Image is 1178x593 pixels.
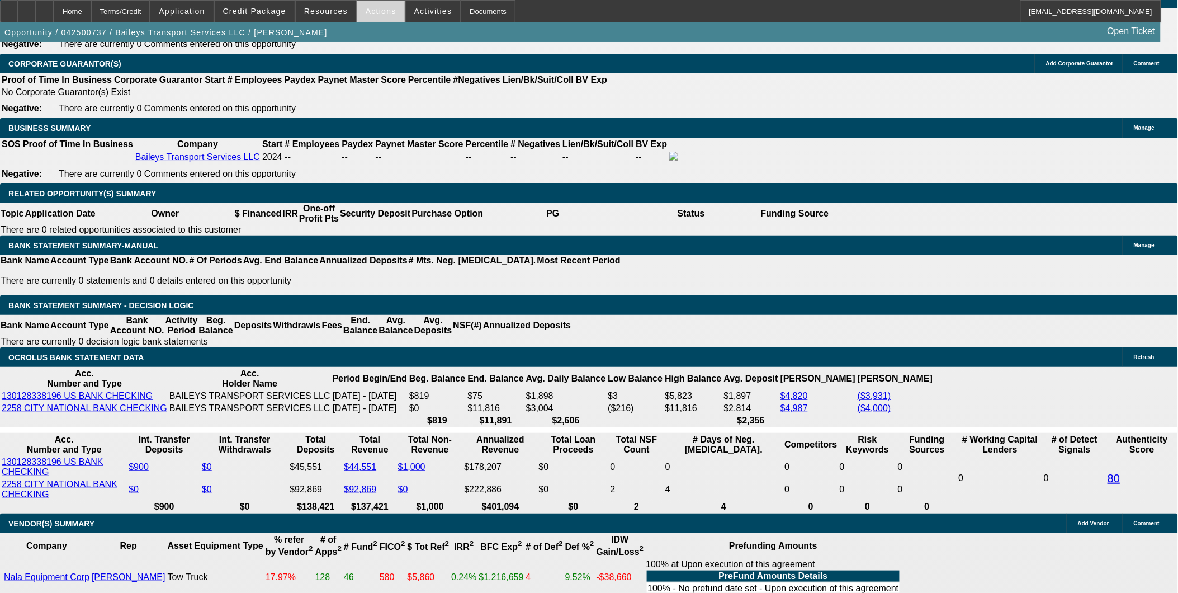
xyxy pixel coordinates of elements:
th: # of Detect Signals [1043,434,1106,455]
b: Start [205,75,225,84]
td: $0 [538,456,609,478]
th: $900 [128,501,200,512]
button: Credit Package [215,1,295,22]
span: Credit Package [223,7,286,16]
a: $0 [398,484,408,494]
div: -- [510,152,560,162]
th: Beg. Balance [409,368,466,389]
a: $4,820 [780,391,808,401]
th: Competitors [784,434,838,455]
div: -- [375,152,463,162]
th: Security Deposit [339,203,411,224]
th: Deposits [234,315,273,336]
td: 2024 [262,151,283,163]
td: $0 [409,403,466,414]
span: Activities [414,7,452,16]
th: Total Deposits [289,434,342,455]
th: High Balance [664,368,722,389]
td: -- [341,151,373,163]
td: ($216) [608,403,664,414]
th: Proof of Time In Business [22,139,134,150]
td: [DATE] - [DATE] [332,403,408,414]
th: $0 [201,501,288,512]
b: Percentile [466,139,508,149]
th: Avg. Balance [378,315,413,336]
b: Rep [120,541,137,550]
button: Resources [296,1,356,22]
a: 80 [1108,472,1120,484]
th: $137,421 [344,501,396,512]
th: $819 [409,415,466,426]
span: Actions [366,7,396,16]
b: Lien/Bk/Suit/Coll [562,139,633,149]
th: [PERSON_NAME] [780,368,856,389]
img: facebook-icon.png [669,152,678,161]
b: Paynet Master Score [375,139,463,149]
td: 0 [897,456,957,478]
span: Comment [1134,60,1160,67]
th: End. Balance [343,315,378,336]
b: PreFund Amounts Details [719,571,828,581]
b: #Negatives [453,75,501,84]
b: Company [26,541,67,550]
b: Start [262,139,282,149]
a: Open Ticket [1103,22,1160,41]
th: [PERSON_NAME] [857,368,933,389]
button: Activities [406,1,461,22]
th: Application Date [24,203,96,224]
a: 2258 CITY NATIONAL BANK CHECKING [2,479,117,499]
a: $0 [202,462,212,472]
a: 2258 CITY NATIONAL BANK CHECKING [2,403,167,413]
b: Negative: [2,169,42,178]
b: Asset Equipment Type [168,541,263,550]
sup: 2 [309,545,313,553]
sup: 2 [640,545,644,553]
td: 4 [665,479,783,500]
td: BAILEYS TRANSPORT SERVICES LLC [169,390,331,402]
b: Paynet Master Score [318,75,406,84]
a: Baileys Transport Services LLC [135,152,260,162]
p: There are currently 0 statements and 0 details entered on this opportunity [1,276,621,286]
td: 0 [665,456,783,478]
span: Add Corporate Guarantor [1046,60,1114,67]
td: $819 [409,390,466,402]
a: [PERSON_NAME] [92,572,165,582]
sup: 2 [401,540,405,548]
td: 0 [897,479,957,500]
td: $45,551 [289,456,342,478]
b: Company [177,139,218,149]
span: 0 [959,473,964,483]
th: Acc. Number and Type [1,368,168,389]
span: BANK STATEMENT SUMMARY-MANUAL [8,241,158,250]
th: Funding Source [760,203,830,224]
td: $11,816 [664,403,722,414]
th: $2,606 [526,415,607,426]
b: FICO [380,542,405,552]
b: $ Tot Ref [408,542,450,552]
div: $222,886 [465,484,537,495]
th: Period Begin/End [332,368,408,389]
td: 0 [784,479,838,500]
span: RELATED OPPORTUNITY(S) SUMMARY [8,189,156,198]
th: Int. Transfer Withdrawals [201,434,288,455]
td: $92,869 [289,479,342,500]
sup: 2 [559,540,562,548]
a: $92,869 [344,484,377,494]
span: There are currently 0 Comments entered on this opportunity [59,169,296,178]
span: BUSINESS SUMMARY [8,124,91,133]
th: Authenticity Score [1107,434,1177,455]
b: % refer by Vendor [266,535,313,557]
th: Proof of Time In Business [1,74,112,86]
th: Annualized Revenue [464,434,537,455]
td: $1,898 [526,390,607,402]
span: OCROLUS BANK STATEMENT DATA [8,353,144,362]
th: Avg. Daily Balance [526,368,607,389]
span: Opportunity / 042500737 / Baileys Transport Services LLC / [PERSON_NAME] [4,28,328,37]
th: Total Loan Proceeds [538,434,609,455]
th: 0 [897,501,957,512]
td: 0 [1043,456,1106,500]
th: One-off Profit Pts [299,203,339,224]
td: No Corporate Guarantor(s) Exist [1,87,612,98]
th: 2 [610,501,664,512]
th: Purchase Option [411,203,484,224]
